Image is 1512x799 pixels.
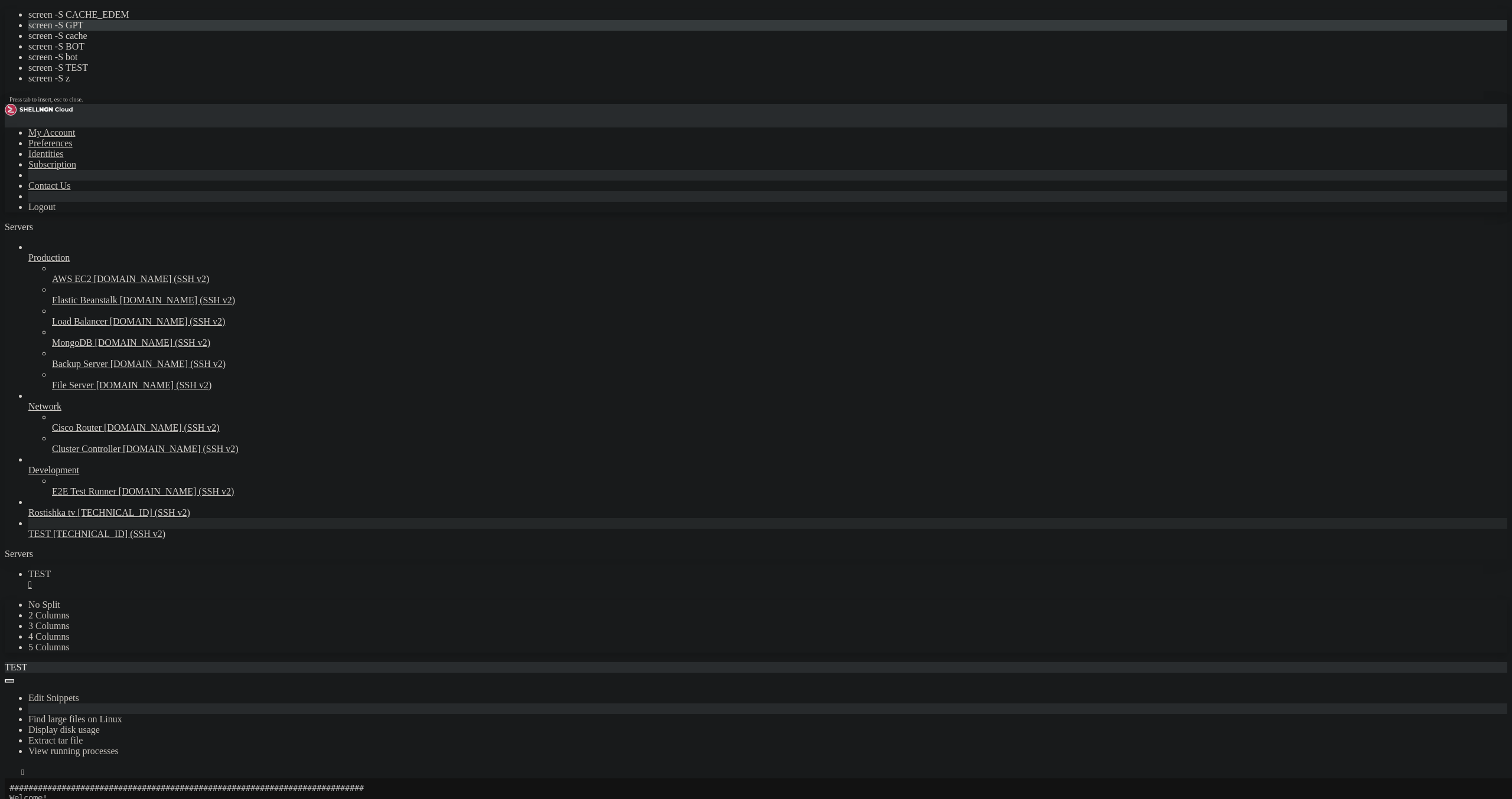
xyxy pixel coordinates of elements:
[5,142,1357,152] x-row: /etc/nginx/fastpanel2-available
[5,73,1357,83] x-row: IPv4:
[52,274,1507,284] a: AWS EC2 [DOMAIN_NAME] (SSH v2)
[28,454,1507,497] li: Development
[28,746,119,756] a: View running processes
[28,579,1507,590] a: 
[52,380,94,390] span: File Server
[110,316,226,326] span: [DOMAIN_NAME] (SSH v2)
[52,295,1507,306] a: Elastic Beanstalk [DOMAIN_NAME] (SSH v2)
[94,274,210,284] span: [DOMAIN_NAME] (SSH v2)
[28,138,73,148] a: Preferences
[52,284,1507,306] li: Elastic Beanstalk [DOMAIN_NAME] (SSH v2)
[110,359,226,369] span: [DOMAIN_NAME] (SSH v2)
[5,54,1357,64] x-row: Operating System:
[52,316,107,326] span: Load Balancer
[5,191,1357,201] x-row: ===========================================================================
[28,610,70,620] a: 2 Columns
[5,152,43,161] span: APACHE2:
[52,306,1507,327] li: Load Balancer [DOMAIN_NAME] (SSH v2)
[28,20,1507,31] li: screen -S GPT
[123,444,239,454] span: [DOMAIN_NAME] (SSH v2)
[28,693,79,703] a: Edit Snippets
[5,104,73,116] img: Shellngn
[28,202,56,212] a: Logout
[52,380,1507,391] a: File Server [DOMAIN_NAME] (SSH v2)
[9,96,83,103] span: Press tab to insert, esc to close.
[28,159,76,169] a: Subscription
[52,433,1507,454] li: Cluster Controller [DOMAIN_NAME] (SSH v2)
[28,73,1507,84] li: screen -S z
[28,465,1507,476] a: Development
[52,327,1507,348] li: MongoDB [DOMAIN_NAME] (SSH v2)
[119,486,234,496] span: [DOMAIN_NAME] (SSH v2)
[120,295,236,305] span: [DOMAIN_NAME] (SSH v2)
[52,359,108,369] span: Backup Server
[52,263,1507,284] li: AWS EC2 [DOMAIN_NAME] (SSH v2)
[28,242,1507,391] li: Production
[53,529,165,539] span: [TECHNICAL_ID] (SSH v2)
[5,662,27,672] span: TEST
[28,714,122,724] a: Find large files on Linux
[5,113,1357,123] x-row: ===========================================================================
[28,401,1507,412] a: Network
[5,222,33,232] span: Servers
[96,380,212,390] span: [DOMAIN_NAME] (SSH v2)
[52,316,1507,327] a: Load Balancer [DOMAIN_NAME] (SSH v2)
[52,369,1507,391] li: File Server [DOMAIN_NAME] (SSH v2)
[28,497,1507,518] li: Rostishka tv [TECHNICAL_ID] (SSH v2)
[5,230,1357,240] x-row: root@web4:~# screen -S
[28,725,100,735] a: Display disk usage
[52,338,1507,348] a: MongoDB [DOMAIN_NAME] (SSH v2)
[119,231,124,241] div: (23, 23)
[104,423,220,433] span: [DOMAIN_NAME] (SSH v2)
[5,549,1507,559] div: Servers
[85,54,170,63] span: Ubuntu 24.04.3 LTS
[17,766,29,778] button: 
[28,529,1507,539] a: TEST [TECHNICAL_ID] (SSH v2)
[52,359,1507,369] a: Backup Server [DOMAIN_NAME] (SSH v2)
[28,569,1507,590] a: TEST
[128,34,170,44] span: FASTPANEL
[52,486,1507,497] a: E2E Test Runner [DOMAIN_NAME] (SSH v2)
[28,63,1507,73] li: screen -S TEST
[28,631,70,641] a: 4 Columns
[28,518,1507,539] li: TEST [TECHNICAL_ID] (SSH v2)
[28,41,1507,52] li: screen -S BOT
[5,142,33,152] span: NGINX:
[5,34,1357,44] x-row: This server is captured by control panel.
[5,93,71,103] span: [TECHNICAL_ID]
[5,172,232,181] span: Please do not edit configuration files manually.
[28,735,83,745] a: Extract tar file
[52,338,92,348] span: MongoDB
[52,476,1507,497] li: E2E Test Runner [DOMAIN_NAME] (SSH v2)
[28,569,51,579] span: TEST
[28,642,70,652] a: 5 Columns
[5,123,1357,133] x-row: By default configuration files can be found in the following directories:
[52,423,102,433] span: Cisco Router
[28,529,51,539] span: TEST
[52,486,116,496] span: E2E Test Runner
[52,274,92,284] span: AWS EC2
[5,15,1357,25] x-row: Welcome!
[5,64,1357,74] x-row: ===========================================================================
[5,222,80,232] a: Servers
[28,52,1507,63] li: screen -S bot
[28,401,61,411] span: Network
[5,221,1357,231] x-row: ###########################################################################
[5,211,1357,221] x-row: 23:16:46 up 23 min, 2 users, load average: 0.41, 0.37, 0.26
[28,253,70,263] span: Production
[52,423,1507,433] a: Cisco Router [DOMAIN_NAME] (SSH v2)
[94,338,210,348] span: [DOMAIN_NAME] (SSH v2)
[5,181,184,191] span: You may do that in your control panel.
[28,127,76,137] a: My Account
[52,295,118,305] span: Elastic Beanstalk
[28,600,60,610] a: No Split
[28,465,79,475] span: Development
[28,149,64,159] a: Identities
[52,412,1507,433] li: Cisco Router [DOMAIN_NAME] (SSH v2)
[28,181,71,191] a: Contact Us
[28,31,1507,41] li: screen -S cache
[28,621,70,631] a: 3 Columns
[5,5,1357,15] x-row: ###########################################################################
[5,152,1357,162] x-row: /etc/apache2/fastpanel2-available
